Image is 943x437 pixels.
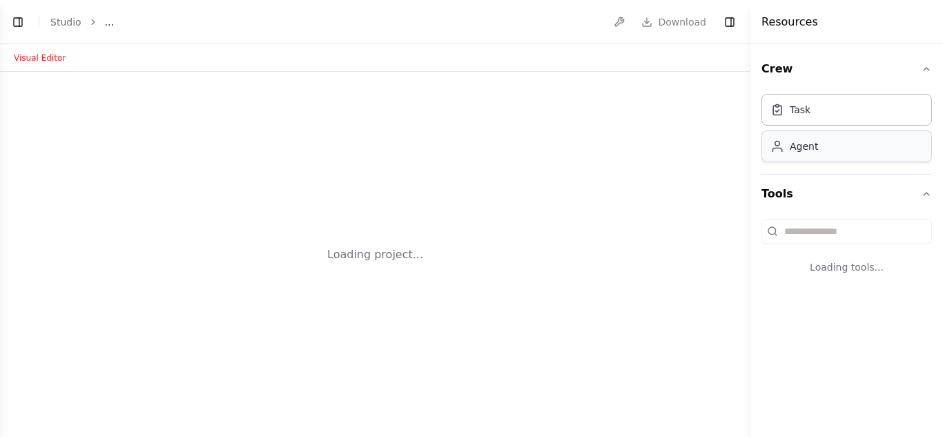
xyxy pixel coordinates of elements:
button: Tools [761,175,932,213]
button: Hide right sidebar [720,12,739,32]
h4: Resources [761,14,818,30]
div: Tools [761,213,932,296]
span: ... [105,15,114,29]
a: Studio [50,17,81,28]
div: Crew [761,88,932,174]
button: Show left sidebar [8,12,28,32]
div: Loading tools... [761,249,932,285]
nav: breadcrumb [50,15,114,29]
div: Task [790,103,810,117]
div: Agent [790,139,818,153]
button: Visual Editor [6,50,74,66]
button: Crew [761,50,932,88]
div: Loading project... [327,246,423,263]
